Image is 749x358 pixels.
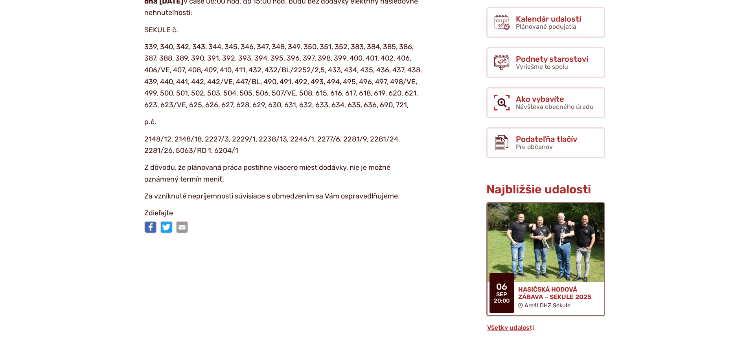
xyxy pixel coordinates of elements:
a: HASIČSKÁ HODOVÁ ZÁBAVA – SEKULE 2025 Areál DHZ Sekule 06 sep 20:00 [486,202,605,316]
span: Podateľňa tlačív [516,135,577,143]
h4: HASIČSKÁ HODOVÁ ZÁBAVA – SEKULE 2025 [518,286,598,301]
span: sep [494,292,510,298]
span: Plánované podujatia [516,23,576,30]
a: Kalendár udalostí Plánované podujatia [486,7,605,38]
img: Zdieľať na Twitteri [160,221,173,233]
span: 20:00 [494,298,510,304]
img: Zdieľať e-mailom [176,221,188,233]
img: Zdieľať na Facebooku [144,221,157,233]
span: Kalendár udalostí [516,15,581,23]
a: Podateľňa tlačív Pre občanov [486,127,605,158]
span: Vyriešme to spolu [516,63,568,70]
span: 06 [494,282,510,292]
p: Za vzniknuté nepríjemnosti súvisiace s obmedzením sa Vám ospravedlňujeme. [144,191,423,202]
span: Ako vybavíte [516,95,594,103]
h3: Najbližšie udalosti [486,183,605,196]
p: p.č. [144,116,423,128]
span: Pre občanov [516,143,553,151]
p: Zdieľajte [144,207,423,219]
a: Všetky udalosti [486,324,535,331]
span: Areál DHZ Sekule [524,302,570,309]
p: Z dôvodu, že plánovaná práca postihne viacero miest dodávky, nie je možné oznámený termín meniť. [144,162,423,185]
a: Podnety starostovi Vyriešme to spolu [486,47,605,78]
a: Ako vybavíte Návšteva obecného úradu [486,87,605,118]
p: 2148/12, 2148/18, 2227/3, 2229/1, 2238/13, 2246/1, 2277/6, 2281/9, 2281/24, 2281/26, 5063/RD 1, 6... [144,134,423,157]
p: SEKULE č. [144,24,423,36]
p: 339, 340, 342, 343, 344, 345, 346, 347, 348, 349, 350, 351, 352, 383, 384, 385, 386, 387, 388, 38... [144,41,423,111]
span: Podnety starostovi [516,55,588,63]
span: Návšteva obecného úradu [516,103,594,110]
